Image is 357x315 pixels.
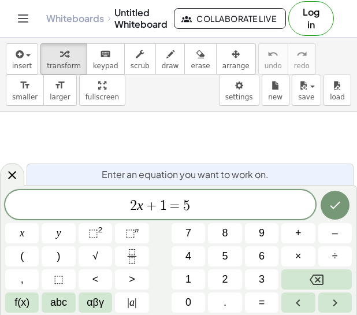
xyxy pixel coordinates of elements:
[259,249,265,264] span: 6
[127,297,129,308] span: |
[87,295,104,310] span: αβγ
[184,43,216,75] button: erase
[88,227,98,239] span: ⬚
[208,223,241,243] button: 8
[185,272,191,287] span: 1
[57,249,61,264] span: )
[172,246,205,266] button: 4
[225,93,253,101] span: settings
[130,199,137,213] span: 2
[115,292,148,313] button: Absolute value
[259,295,265,310] span: =
[219,75,259,106] button: settings
[42,269,75,290] button: Placeholder
[288,1,334,36] button: Log in
[245,246,278,266] button: 6
[267,47,278,61] i: undo
[281,269,352,290] button: Backspace
[54,79,65,92] i: format_size
[79,269,112,290] button: Less than
[137,198,143,213] var: x
[216,43,256,75] button: arrange
[92,272,99,287] span: <
[222,272,228,287] span: 2
[54,272,64,287] span: ⬚
[268,93,282,101] span: new
[6,75,44,106] button: format_sizesmaller
[183,199,190,213] span: 5
[330,93,345,101] span: load
[21,272,24,287] span: ,
[20,249,24,264] span: (
[294,62,310,70] span: redo
[100,47,111,61] i: keyboard
[245,292,278,313] button: Equals
[222,62,250,70] span: arrange
[185,295,191,310] span: 0
[93,62,118,70] span: keypad
[57,225,61,241] span: y
[14,295,29,310] span: f(x)
[298,93,314,101] span: save
[295,225,302,241] span: +
[5,292,39,313] button: Functions
[174,8,286,29] button: Collaborate Live
[191,62,210,70] span: erase
[5,246,39,266] button: (
[135,297,137,308] span: |
[208,292,241,313] button: .
[79,75,125,106] button: fullscreen
[281,292,315,313] button: Left arrow
[208,246,241,266] button: 5
[98,225,103,234] sup: 2
[259,272,265,287] span: 3
[332,225,338,241] span: –
[318,246,352,266] button: Divide
[208,269,241,290] button: 2
[5,269,39,290] button: ,
[12,62,32,70] span: insert
[125,227,135,239] span: ⬚
[318,292,352,313] button: Right arrow
[185,249,191,264] span: 4
[42,246,75,266] button: )
[42,223,75,243] button: y
[172,223,205,243] button: 7
[6,43,38,75] button: insert
[50,295,67,310] span: abc
[92,249,98,264] span: √
[129,272,135,287] span: >
[245,223,278,243] button: 9
[262,75,289,106] button: new
[87,43,125,75] button: keyboardkeypad
[222,249,228,264] span: 5
[102,168,269,181] span: Enter an equation you want to work on.
[5,223,39,243] button: x
[143,199,160,213] span: +
[115,246,148,266] button: Fraction
[43,75,76,106] button: format_sizelarger
[50,93,70,101] span: larger
[40,43,87,75] button: transform
[332,249,338,264] span: ÷
[321,191,349,220] button: Done
[318,223,352,243] button: Minus
[258,43,288,75] button: undoundo
[323,75,351,106] button: load
[115,223,148,243] button: Superscript
[265,62,282,70] span: undo
[259,225,265,241] span: 9
[124,43,156,75] button: scrub
[167,199,184,213] span: =
[160,199,167,213] span: 1
[12,93,38,101] span: smaller
[281,246,315,266] button: Times
[79,292,112,313] button: Greek alphabet
[46,13,104,24] a: Whiteboards
[281,223,315,243] button: Plus
[131,62,150,70] span: scrub
[85,93,119,101] span: fullscreen
[288,43,316,75] button: redoredo
[127,295,136,310] span: a
[79,223,112,243] button: Squared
